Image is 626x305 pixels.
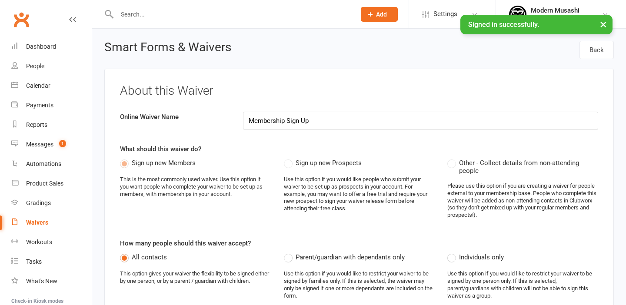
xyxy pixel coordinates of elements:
[26,258,42,265] div: Tasks
[26,43,56,50] div: Dashboard
[26,199,51,206] div: Gradings
[11,232,92,252] a: Workouts
[433,4,457,24] span: Settings
[11,76,92,96] a: Calendar
[447,182,598,219] div: Please use this option if you are creating a waiver for people external to your membership base. ...
[11,154,92,174] a: Automations
[114,8,350,20] input: Search...
[10,9,32,30] a: Clubworx
[459,158,598,175] span: Other - Collect details from non-attending people
[26,102,53,109] div: Payments
[596,15,611,33] button: ×
[11,96,92,115] a: Payments
[447,270,598,300] div: Use this option if you would like to restrict your waiver to be signed by one person only. If thi...
[26,219,48,226] div: Waivers
[59,140,66,147] span: 1
[284,176,435,212] div: Use this option if you would like people who submit your waiver to be set up as prospects in your...
[132,158,196,167] span: Sign up new Members
[11,37,92,56] a: Dashboard
[579,41,614,59] a: Back
[26,160,61,167] div: Automations
[11,115,92,135] a: Reports
[26,239,52,245] div: Workouts
[120,176,271,198] div: This is the most commonly used waiver. Use this option if you want people who complete your waive...
[26,121,47,128] div: Reports
[26,141,53,148] div: Messages
[468,20,539,29] span: Signed in successfully.
[284,270,435,300] div: Use this option if you would like to restrict your waiver to be signed by families only. If this ...
[11,213,92,232] a: Waivers
[120,84,598,98] h3: About this Waiver
[11,56,92,76] a: People
[120,270,271,285] div: This option gives your waiver the flexibility to be signed either by one person, or by a parent /...
[376,11,387,18] span: Add
[509,6,526,23] img: thumb_image1750915221.png
[459,252,504,261] span: Individuals only
[531,14,599,22] div: Modern [PERSON_NAME]
[11,272,92,291] a: What's New
[26,278,57,285] div: What's New
[120,238,251,249] label: How many people should this waiver accept?
[120,144,201,154] label: What should this waiver do?
[113,112,236,122] label: Online Waiver Name
[361,7,398,22] button: Add
[26,63,44,70] div: People
[26,180,63,187] div: Product Sales
[296,252,405,261] span: Parent/guardian with dependants only
[26,82,50,89] div: Calendar
[296,158,362,167] span: Sign up new Prospects
[531,7,599,14] div: Modern Musashi
[11,174,92,193] a: Product Sales
[104,41,231,56] h2: Smart Forms & Waivers
[132,252,167,261] span: All contacts
[11,252,92,272] a: Tasks
[11,193,92,213] a: Gradings
[11,135,92,154] a: Messages 1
